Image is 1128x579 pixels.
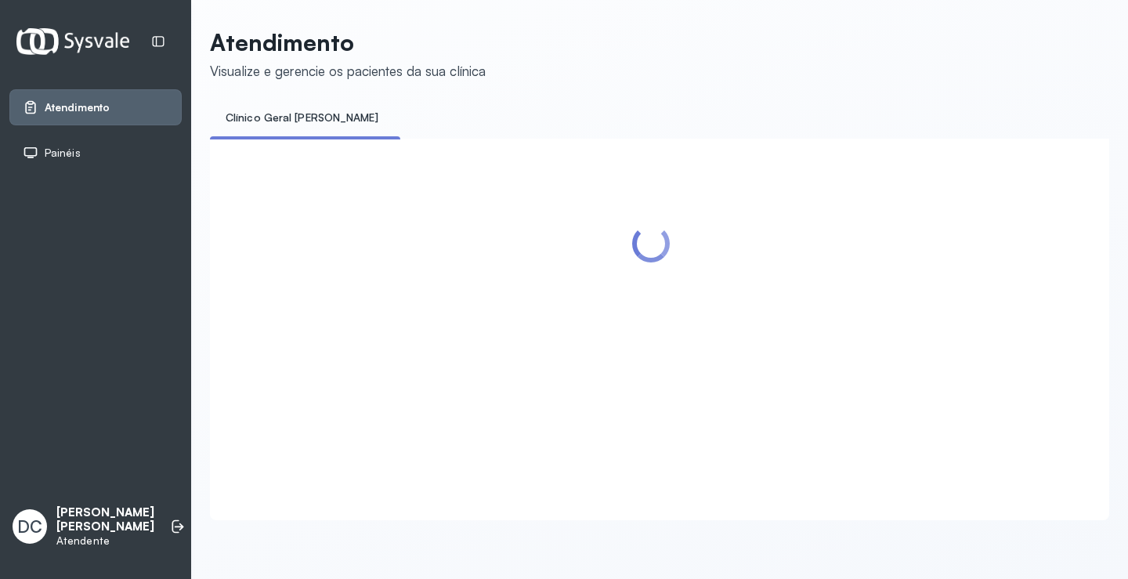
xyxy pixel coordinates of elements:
img: Logotipo do estabelecimento [16,28,129,54]
div: Visualize e gerencie os pacientes da sua clínica [210,63,486,79]
a: Clínico Geral [PERSON_NAME] [210,105,394,131]
p: Atendimento [210,28,486,56]
span: Atendimento [45,101,110,114]
p: [PERSON_NAME] [PERSON_NAME] [56,505,154,535]
a: Atendimento [23,100,168,115]
p: Atendente [56,534,154,548]
span: Painéis [45,147,81,160]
